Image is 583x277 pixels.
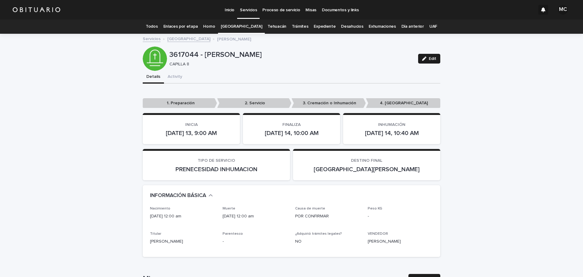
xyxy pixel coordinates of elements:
p: - [223,238,288,245]
p: [DATE] 14, 10:40 AM [350,130,433,137]
button: Edit [418,54,440,64]
a: Exhumaciones [369,19,396,34]
p: CAPILLA 8 [169,62,411,67]
a: Día anterior [401,19,424,34]
p: [DATE] 14, 10:00 AM [250,130,333,137]
a: Expediente [314,19,336,34]
span: Peso KG [368,207,382,210]
a: Tehuacán [268,19,286,34]
span: ¿Adquirió trámites legales? [295,232,342,236]
h2: INFORMACIÓN BÁSICA [150,192,206,199]
button: Activity [164,71,186,84]
p: POR CONFIRMAR [295,213,360,220]
a: Enlaces por etapa [163,19,198,34]
p: 3. Cremación o Inhumación [291,98,366,108]
p: 1. Preparación [143,98,217,108]
a: Trámites [292,19,309,34]
p: [DATE] 12:00 am [223,213,288,220]
p: [DATE] 13, 9:00 AM [150,130,233,137]
a: Desahucios [341,19,363,34]
span: Titular [150,232,161,236]
span: Edit [429,57,436,61]
p: [DATE] 12:00 am [150,213,215,220]
p: - [368,213,433,220]
div: MC [558,5,568,15]
p: [PERSON_NAME] [150,238,215,245]
p: NO [295,238,360,245]
span: INICIA [185,123,198,127]
p: 4. [GEOGRAPHIC_DATA] [366,98,440,108]
img: HUM7g2VNRLqGMmR9WVqf [12,4,61,16]
span: Muerte [223,207,235,210]
span: Causa de muerte [295,207,325,210]
button: INFORMACIÓN BÁSICA [150,192,213,199]
span: DESTINO FINAL [351,158,382,163]
a: UAF [429,19,437,34]
span: INHUMACIÓN [378,123,405,127]
a: Todos [146,19,158,34]
p: [PERSON_NAME] [217,35,251,42]
span: TIPO DE SERVICIO [198,158,235,163]
span: Parentesco [223,232,243,236]
a: [GEOGRAPHIC_DATA] [221,19,262,34]
a: Servicios [143,35,161,42]
p: 2. Servicio [217,98,291,108]
p: PRENECESIDAD INHUMACION [150,166,283,173]
a: Horno [203,19,215,34]
p: [PERSON_NAME] [368,238,433,245]
button: Details [143,71,164,84]
span: FINALIZA [282,123,301,127]
span: Nacimiento [150,207,170,210]
a: [GEOGRAPHIC_DATA] [167,35,210,42]
p: 3617044 - [PERSON_NAME] [169,50,413,59]
p: [GEOGRAPHIC_DATA][PERSON_NAME] [300,166,433,173]
span: VENDEDOR [368,232,388,236]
